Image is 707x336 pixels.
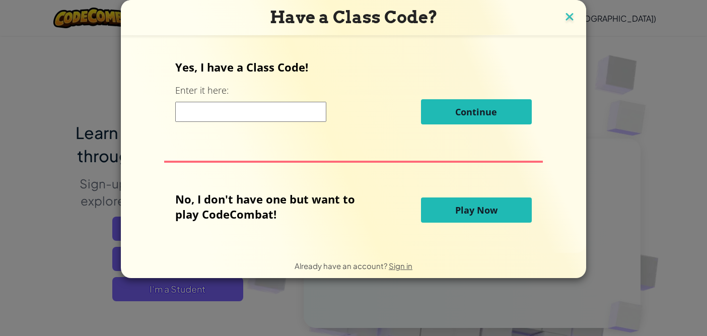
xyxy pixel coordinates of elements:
[175,59,531,75] p: Yes, I have a Class Code!
[421,197,532,223] button: Play Now
[389,261,412,271] a: Sign in
[270,7,438,27] span: Have a Class Code?
[175,191,370,222] p: No, I don't have one but want to play CodeCombat!
[421,99,532,124] button: Continue
[563,10,576,25] img: close icon
[455,204,498,216] span: Play Now
[455,106,497,118] span: Continue
[295,261,389,271] span: Already have an account?
[175,84,229,97] label: Enter it here:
